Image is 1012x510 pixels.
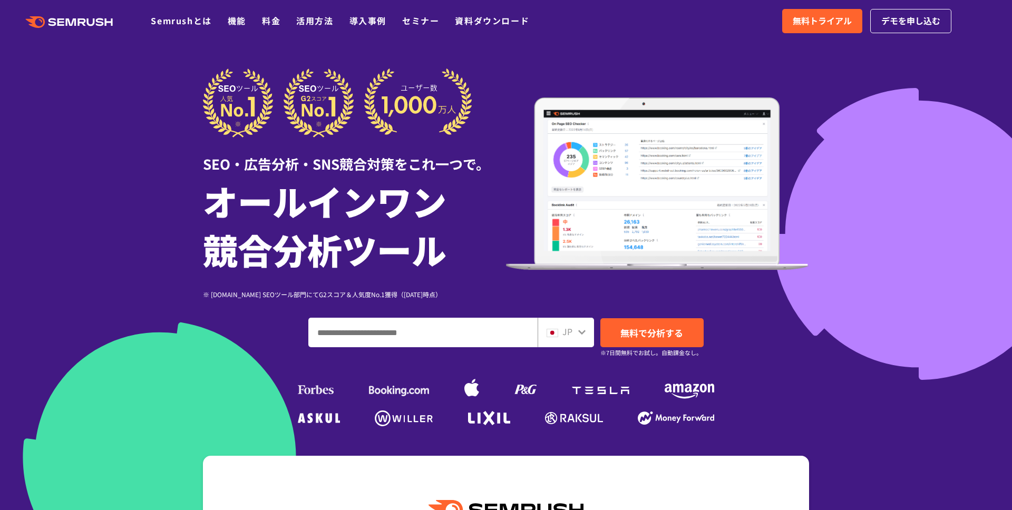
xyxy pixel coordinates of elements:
[151,14,211,27] a: Semrushとは
[203,289,506,299] div: ※ [DOMAIN_NAME] SEOツール部門にてG2スコア＆人気度No.1獲得（[DATE]時点）
[309,318,537,347] input: ドメイン、キーワードまたはURLを入力してください
[203,138,506,174] div: SEO・広告分析・SNS競合対策をこれ一つで。
[870,9,951,33] a: デモを申し込む
[562,325,572,338] span: JP
[296,14,333,27] a: 活用方法
[228,14,246,27] a: 機能
[402,14,439,27] a: セミナー
[203,176,506,273] h1: オールインワン 競合分析ツール
[620,326,683,339] span: 無料で分析する
[600,318,704,347] a: 無料で分析する
[600,348,702,358] small: ※7日間無料でお試し。自動課金なし。
[349,14,386,27] a: 導入事例
[782,9,862,33] a: 無料トライアル
[455,14,529,27] a: 資料ダウンロード
[881,14,940,28] span: デモを申し込む
[262,14,280,27] a: 料金
[793,14,852,28] span: 無料トライアル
